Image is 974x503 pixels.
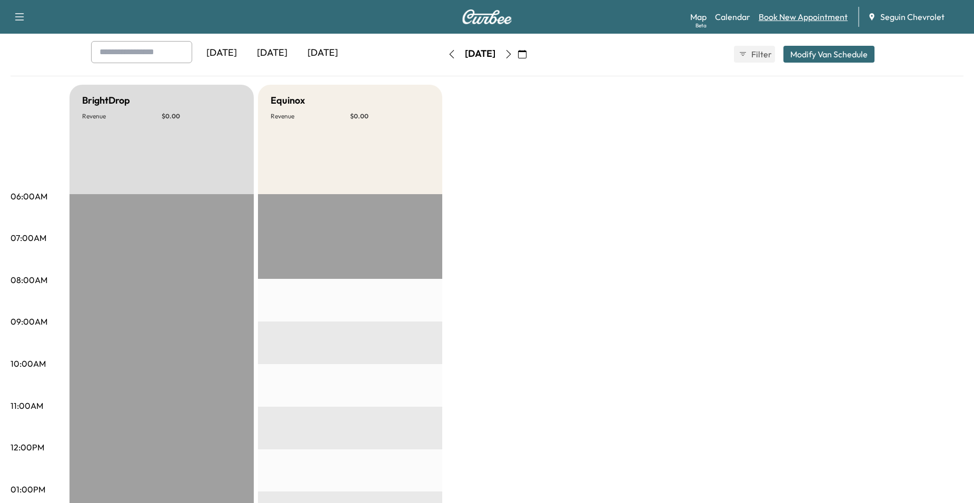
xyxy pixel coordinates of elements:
div: Beta [695,22,707,29]
span: Filter [751,48,770,61]
p: $ 0.00 [162,112,241,120]
button: Modify Van Schedule [783,46,874,63]
div: [DATE] [297,41,348,65]
p: 12:00PM [11,441,44,454]
p: 06:00AM [11,190,47,203]
h5: BrightDrop [82,93,130,108]
a: Calendar [715,11,750,23]
img: Curbee Logo [462,9,512,24]
p: Revenue [82,112,162,120]
a: Book New Appointment [759,11,848,23]
a: MapBeta [690,11,707,23]
p: 07:00AM [11,232,46,244]
div: [DATE] [196,41,247,65]
p: 01:00PM [11,483,45,496]
p: Revenue [271,112,350,120]
span: Seguin Chevrolet [880,11,945,23]
div: [DATE] [247,41,297,65]
p: 11:00AM [11,399,43,412]
button: Filter [734,46,775,63]
p: $ 0.00 [350,112,430,120]
p: 10:00AM [11,357,46,370]
p: 09:00AM [11,315,47,328]
h5: Equinox [271,93,305,108]
div: [DATE] [465,47,495,61]
p: 08:00AM [11,274,47,286]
